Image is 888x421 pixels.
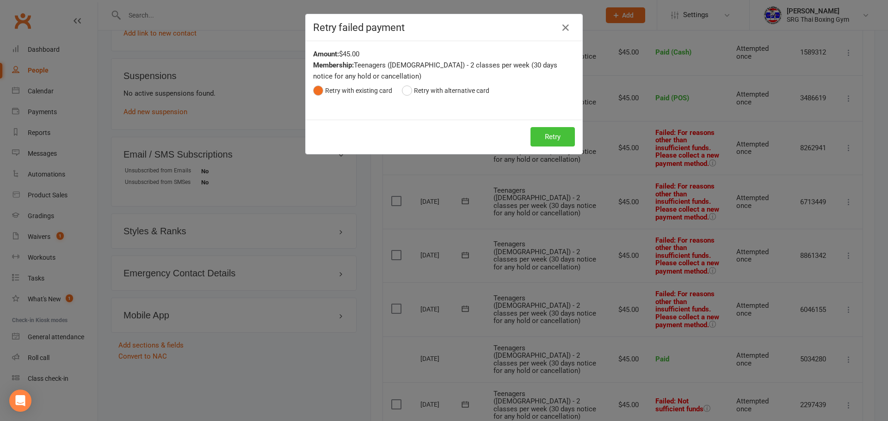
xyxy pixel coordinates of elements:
[558,20,573,35] button: Close
[313,50,339,58] strong: Amount:
[313,60,575,82] div: Teenagers ([DEMOGRAPHIC_DATA]) - 2 classes per week (30 days notice for any hold or cancellation)
[313,82,392,99] button: Retry with existing card
[313,49,575,60] div: $45.00
[313,22,575,33] h4: Retry failed payment
[530,127,575,146] button: Retry
[402,82,489,99] button: Retry with alternative card
[9,390,31,412] div: Open Intercom Messenger
[313,61,354,69] strong: Membership:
